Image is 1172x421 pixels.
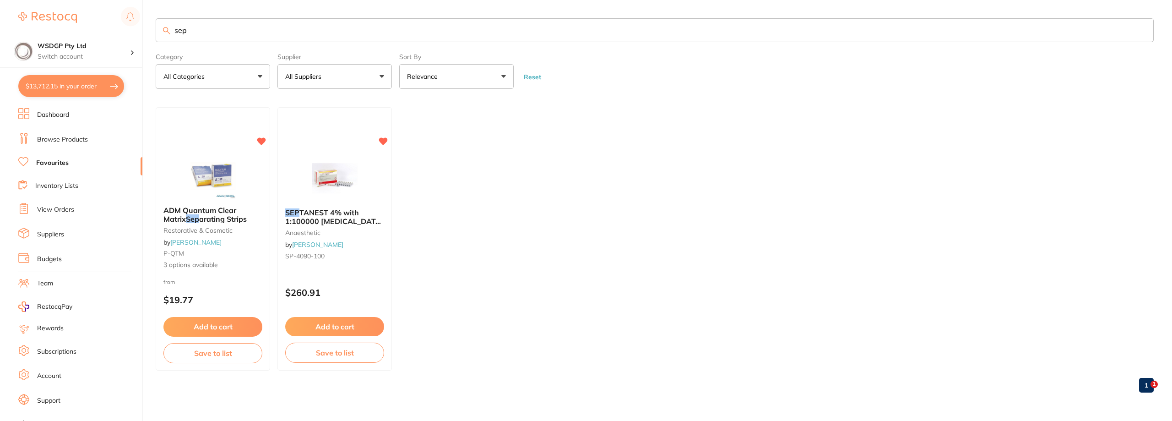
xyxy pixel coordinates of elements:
a: Favourites [36,159,69,168]
span: TANEST 4% with 1:100000 [MEDICAL_DATA] 2.2ml 2xBox 50 GOLD [285,208,384,234]
small: restorative & cosmetic [163,227,262,234]
a: Restocq Logo [18,7,77,28]
p: $260.91 [285,287,384,298]
a: [PERSON_NAME] [170,238,222,246]
span: from [163,279,175,285]
button: All Categories [156,64,270,89]
button: Reset [521,73,544,81]
span: RestocqPay [37,302,72,312]
button: All Suppliers [277,64,392,89]
p: $19.77 [163,295,262,305]
p: Relevance [407,72,441,81]
em: Sep [186,214,199,224]
iframe: Intercom live chat [1132,381,1154,403]
p: Switch account [38,52,130,61]
small: anaesthetic [285,229,384,236]
span: 3 options available [163,261,262,270]
b: ADM Quantum Clear Matrix Separating Strips [163,206,262,223]
span: SP-4090-100 [285,252,325,260]
em: SEP [285,208,299,217]
a: Support [37,396,60,405]
span: by [163,238,222,246]
span: P-QTM [163,249,184,257]
a: Dashboard [37,110,69,120]
span: 1 [1150,381,1158,388]
a: RestocqPay [18,301,72,312]
a: Inventory Lists [35,181,78,191]
img: SEPTANEST 4% with 1:100000 adrenalin 2.2ml 2xBox 50 GOLD [305,155,364,201]
a: Subscriptions [37,347,76,356]
a: Rewards [37,324,64,333]
h4: WSDGP Pty Ltd [38,42,130,51]
span: arating Strips [199,214,247,224]
a: [PERSON_NAME] [292,241,343,249]
a: 1 [1139,376,1154,394]
span: ADM Quantum Clear Matrix [163,206,236,223]
button: Add to cart [163,317,262,336]
span: by [285,241,343,249]
label: Sort By [399,53,514,60]
img: ADM Quantum Clear Matrix Separating Strips [183,153,243,199]
img: WSDGP Pty Ltd [14,42,33,60]
label: Category [156,53,270,60]
button: Save to list [285,343,384,363]
img: Restocq Logo [18,12,77,23]
a: View Orders [37,205,74,214]
a: Budgets [37,255,62,264]
img: RestocqPay [18,301,29,312]
input: Search Favourite Products [156,18,1154,42]
button: Save to list [163,343,262,363]
p: All Suppliers [285,72,325,81]
a: Team [37,279,53,288]
b: SEPTANEST 4% with 1:100000 adrenalin 2.2ml 2xBox 50 GOLD [285,208,384,225]
button: Relevance [399,64,514,89]
p: All Categories [163,72,208,81]
a: Account [37,372,61,381]
button: $13,712.15 in your order [18,75,124,97]
label: Supplier [277,53,392,60]
a: Browse Products [37,135,88,144]
a: Suppliers [37,230,64,239]
button: Add to cart [285,317,384,336]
